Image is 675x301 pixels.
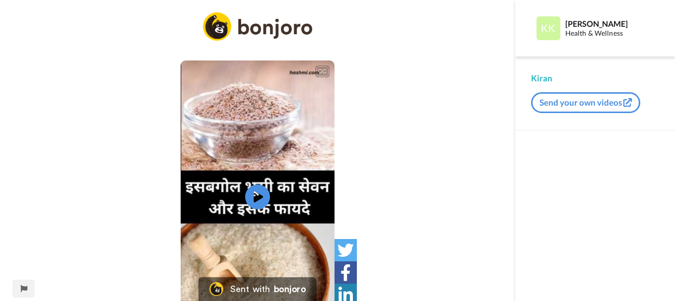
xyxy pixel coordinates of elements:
[274,285,306,294] div: bonjoro
[537,16,560,40] img: Profile Image
[316,66,329,76] div: CC
[531,72,659,84] div: Kiran
[230,285,270,294] div: Sent with
[565,19,659,28] div: [PERSON_NAME]
[565,29,659,38] div: Health & Wellness
[199,277,317,301] a: Bonjoro LogoSent withbonjoro
[209,282,223,296] img: Bonjoro Logo
[531,92,640,113] button: Send your own videos
[203,12,312,41] img: logo_full.png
